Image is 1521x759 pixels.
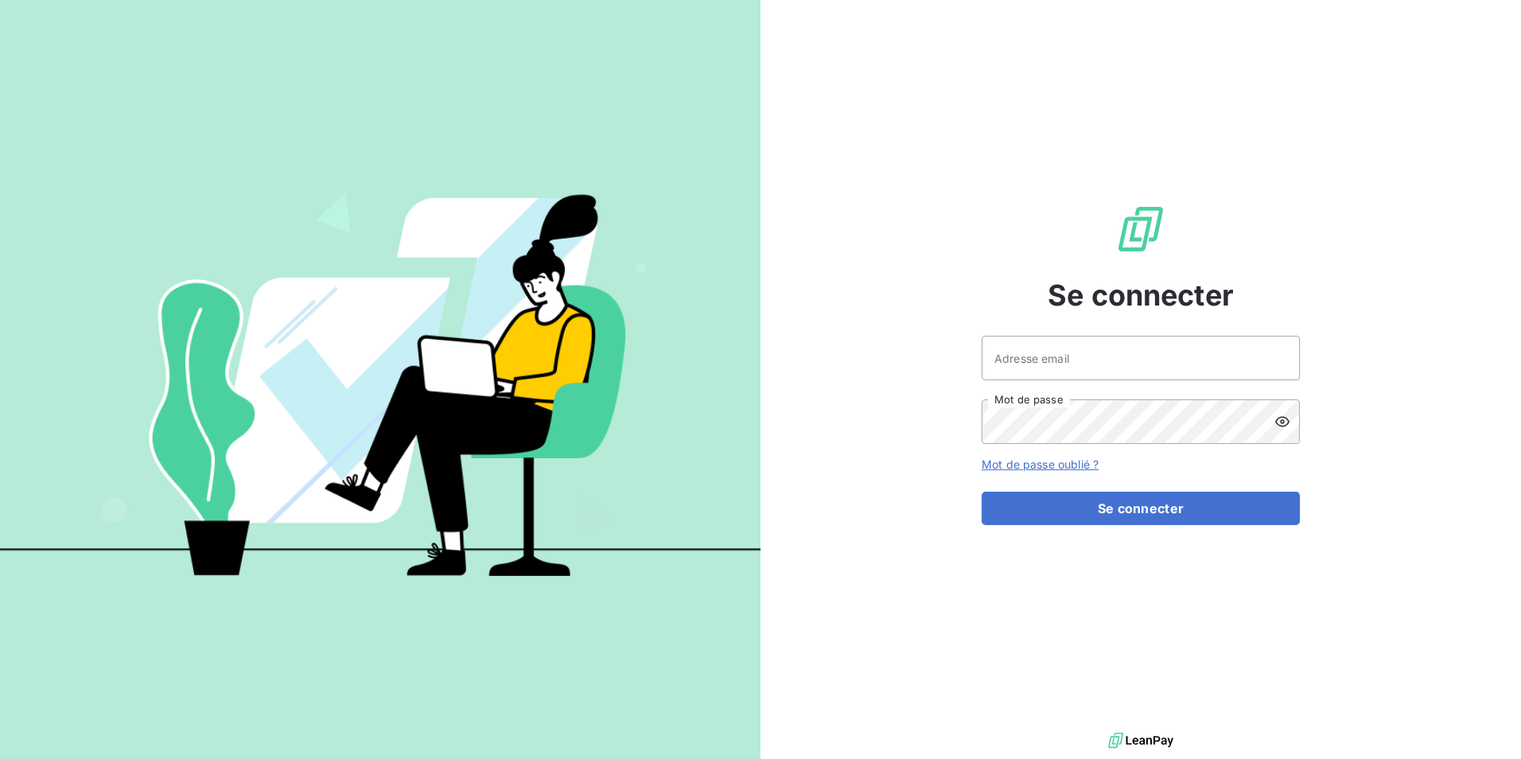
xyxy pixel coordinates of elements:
[1048,274,1234,317] span: Se connecter
[1115,204,1166,255] img: Logo LeanPay
[982,492,1300,525] button: Se connecter
[982,336,1300,380] input: placeholder
[982,457,1099,471] a: Mot de passe oublié ?
[1108,729,1173,753] img: logo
